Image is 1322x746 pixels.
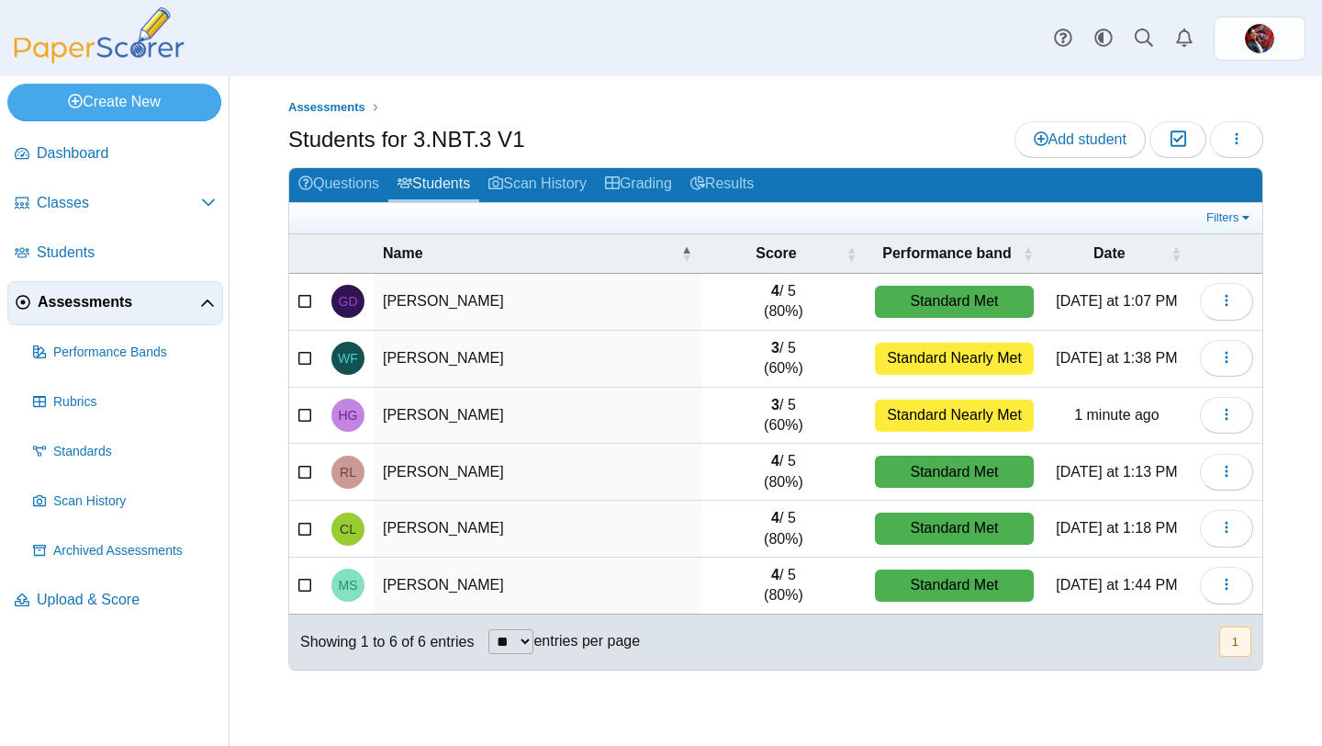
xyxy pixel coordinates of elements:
b: 4 [771,283,779,299]
td: / 5 (80%) [701,558,867,615]
span: Scan History [53,492,216,511]
span: Upload & Score [37,590,216,610]
div: Standard Met [875,286,1034,318]
a: Upload & Score [7,579,223,623]
a: Assessments [284,96,370,119]
span: Archived Assessments [53,542,216,560]
span: Rubrics [53,393,216,412]
td: / 5 (80%) [701,501,867,558]
a: Students [7,232,223,276]
a: Add student [1014,121,1146,158]
time: Oct 8, 2025 at 9:21 AM [1074,407,1160,423]
a: Standards [26,430,223,474]
td: [PERSON_NAME] [374,331,701,388]
a: Results [681,168,763,202]
span: Name : Activate to invert sorting [681,244,692,263]
a: Create New [7,84,221,120]
span: Score : Activate to sort [846,244,857,263]
b: 3 [771,397,779,413]
td: / 5 (60%) [701,388,867,445]
td: [PERSON_NAME] [374,558,701,615]
span: Rocco Leone [340,466,356,479]
span: Performance band : Activate to sort [1023,244,1034,263]
span: Wren Farrow [338,352,358,365]
b: 4 [771,453,779,469]
div: Standard Nearly Met [875,400,1034,432]
a: Scan History [479,168,596,202]
a: Filters [1202,209,1258,227]
b: 4 [771,510,779,526]
span: Students [37,243,216,263]
img: PaperScorer [7,7,191,63]
td: [PERSON_NAME] [374,501,701,558]
a: Dashboard [7,132,223,176]
time: Oct 6, 2025 at 1:44 PM [1056,577,1177,593]
b: 3 [771,340,779,356]
span: Midori Smith [339,579,358,592]
div: Standard Met [875,513,1034,545]
span: Cathleen Lynch [340,523,356,536]
div: Standard Met [875,456,1034,488]
time: Oct 6, 2025 at 1:18 PM [1056,520,1177,536]
td: / 5 (60%) [701,331,867,388]
h1: Students for 3.NBT.3 V1 [288,124,524,155]
img: ps.yyrSfKExD6VWH9yo [1245,24,1274,53]
span: Name [383,243,678,264]
span: Standards [53,443,216,461]
span: Greg Mullen [1245,24,1274,53]
span: Date [1052,243,1167,264]
nav: pagination [1217,627,1251,657]
time: Oct 6, 2025 at 1:07 PM [1056,293,1177,309]
div: Standard Nearly Met [875,343,1034,375]
time: Oct 6, 2025 at 1:38 PM [1056,350,1177,366]
span: Performance Bands [53,344,216,362]
span: Dashboard [37,143,216,164]
td: / 5 (80%) [701,444,867,501]
button: 1 [1219,627,1251,657]
span: Assessments [38,292,200,312]
b: 4 [771,567,779,582]
a: Alerts [1164,18,1204,59]
span: Date : Activate to sort [1171,244,1182,263]
td: [PERSON_NAME] [374,274,701,331]
time: Oct 6, 2025 at 1:13 PM [1056,464,1177,480]
span: Classes [37,193,201,213]
a: Grading [596,168,681,202]
a: Scan History [26,480,223,524]
a: ps.yyrSfKExD6VWH9yo [1214,17,1305,61]
span: Score [711,243,843,264]
span: Performance band [875,243,1019,264]
a: Performance Bands [26,331,223,375]
a: PaperScorer [7,51,191,66]
span: Assessments [288,100,365,114]
span: Glen Dietrich [339,295,358,308]
a: Rubrics [26,380,223,424]
td: [PERSON_NAME] [374,388,701,445]
div: Showing 1 to 6 of 6 entries [289,615,474,670]
td: [PERSON_NAME] [374,444,701,501]
span: Henry Gallay [339,409,358,422]
a: Students [388,168,479,202]
a: Assessments [7,281,223,325]
label: entries per page [533,633,640,649]
td: / 5 (80%) [701,274,867,331]
a: Archived Assessments [26,529,223,573]
a: Questions [289,168,388,202]
span: Add student [1034,131,1126,147]
div: Standard Met [875,570,1034,602]
a: Classes [7,182,223,226]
